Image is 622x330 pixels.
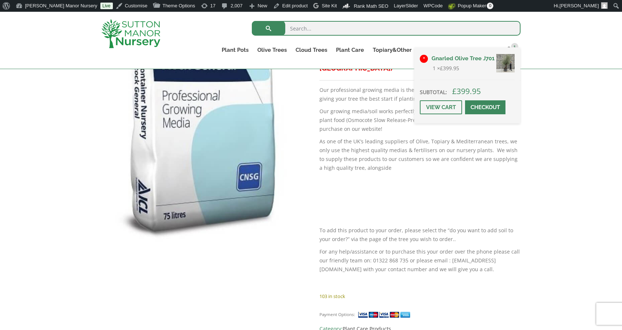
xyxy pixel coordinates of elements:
span: £ [440,65,443,72]
bdi: 399.95 [440,65,459,72]
span: £ [452,86,457,96]
a: Olive Trees [253,45,291,55]
a: About [416,45,441,55]
p: To add this product to your order, please select the “do you want to add soil to your order?” via... [319,226,521,244]
a: Cloud Trees [291,45,332,55]
span: 0 [487,3,493,9]
a: Plant Pots [217,45,253,55]
img: logo [101,19,160,48]
p: Our professional growing media is the perfect soil for repotting your tree or giving your tree th... [319,86,521,103]
p: For any help/assistance or to purchase this your order over the phone please call our friendly te... [319,247,521,274]
img: payment supported [358,311,413,319]
a: Delivery [441,45,472,55]
span: 1 [511,43,518,50]
input: Search... [252,21,521,36]
span: Rank Math SEO [354,3,388,9]
strong: Subtotal: [420,89,447,96]
a: Remove Gnarled Olive Tree J701 from basket [420,55,428,63]
small: Payment Options: [319,312,355,317]
a: Gnarled Olive Tree J701 [427,53,515,64]
p: 103 in stock [319,292,521,301]
span: Site Kit [322,3,337,8]
a: Contact [472,45,502,55]
a: Live [100,3,113,9]
p: Our growing media/soil works perfectly when combined with our professional plant food (Osmocote S... [319,107,521,133]
p: As one of the UK’s leading suppliers of Olive, Topiary & Mediterranean trees, we only use the hig... [319,137,521,172]
a: 1 [502,45,521,55]
span: 1 × [433,64,459,73]
a: Checkout [465,100,505,114]
a: View cart [420,100,462,114]
bdi: 399.95 [452,86,481,96]
a: Topiary&Other [368,45,416,55]
img: Gnarled Olive Tree J701 [496,54,515,72]
span: [PERSON_NAME] [560,3,599,8]
a: Plant Care [332,45,368,55]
